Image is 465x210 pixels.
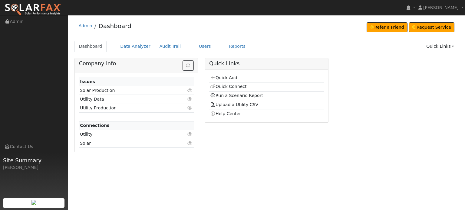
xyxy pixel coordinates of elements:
[155,41,185,52] a: Audit Trail
[209,60,324,67] h5: Quick Links
[79,23,92,28] a: Admin
[74,41,107,52] a: Dashboard
[194,41,216,52] a: Users
[187,132,193,136] i: Click to view
[80,123,110,128] strong: Connections
[3,164,65,171] div: [PERSON_NAME]
[367,22,407,33] a: Refer a Friend
[210,102,258,107] a: Upload a Utility CSV
[187,97,193,101] i: Click to view
[79,130,175,139] td: Utility
[5,3,61,16] img: SolarFax
[210,75,237,80] a: Quick Add
[210,93,263,98] a: Run a Scenario Report
[423,5,459,10] span: [PERSON_NAME]
[79,60,194,67] h5: Company Info
[116,41,155,52] a: Data Analyzer
[79,86,175,95] td: Solar Production
[79,104,175,112] td: Utility Production
[187,141,193,145] i: Click to view
[3,156,65,164] span: Site Summary
[225,41,250,52] a: Reports
[79,95,175,104] td: Utility Data
[409,22,455,33] a: Request Service
[79,139,175,148] td: Solar
[422,41,459,52] a: Quick Links
[187,88,193,92] i: Click to view
[210,111,241,116] a: Help Center
[80,79,95,84] strong: Issues
[98,22,131,30] a: Dashboard
[187,106,193,110] i: Click to view
[31,200,36,205] img: retrieve
[210,84,246,89] a: Quick Connect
